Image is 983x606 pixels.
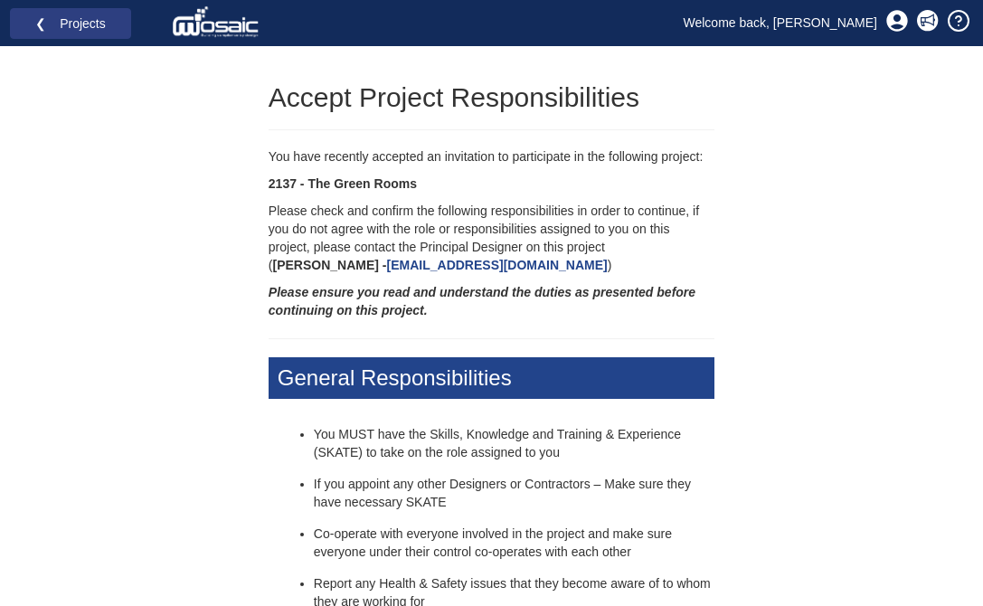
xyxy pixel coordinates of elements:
[269,176,417,191] b: 2137 - The Green Rooms
[314,476,714,512] li: If you appoint any other Designers or Contractors – Make sure they have necessary SKATE
[22,12,119,35] a: ❮ Projects
[670,9,891,36] a: Welcome back, [PERSON_NAME]
[273,258,608,272] b: [PERSON_NAME] -
[387,258,608,272] a: [EMAIL_ADDRESS][DOMAIN_NAME]
[269,357,714,399] h3: General Responsibilities
[269,203,714,275] p: Please check and confirm the following responsibilities in order to continue, if you do not agree...
[314,426,714,462] li: You MUST have the Skills, Knowledge and Training & Experience (SKATE) to take on the role assigne...
[269,82,714,112] h2: Accept Project Responsibilities
[269,285,695,317] i: Please ensure you read and understand the duties as presented before continuing on this project.
[269,148,714,166] p: You have recently accepted an invitation to participate in the following project:
[314,526,714,562] li: Co-operate with everyone involved in the project and make sure everyone under their control co-op...
[172,5,263,41] img: logo_white.png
